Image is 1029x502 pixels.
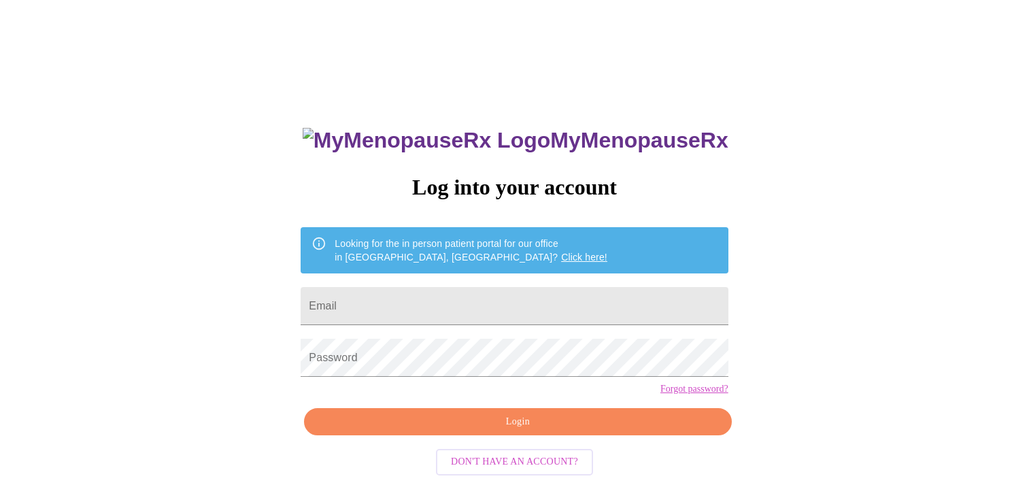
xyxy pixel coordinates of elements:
[303,128,550,153] img: MyMenopauseRx Logo
[660,384,728,395] a: Forgot password?
[320,414,715,431] span: Login
[451,454,578,471] span: Don't have an account?
[335,231,607,269] div: Looking for the in person patient portal for our office in [GEOGRAPHIC_DATA], [GEOGRAPHIC_DATA]?
[301,175,728,200] h3: Log into your account
[304,408,731,436] button: Login
[433,455,596,467] a: Don't have an account?
[436,449,593,475] button: Don't have an account?
[303,128,728,153] h3: MyMenopauseRx
[561,252,607,263] a: Click here!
